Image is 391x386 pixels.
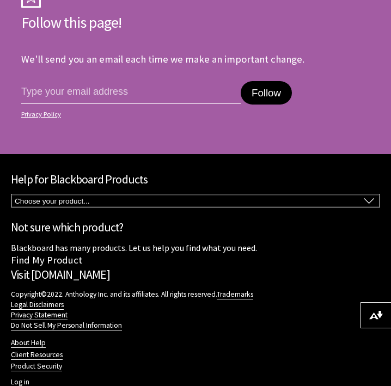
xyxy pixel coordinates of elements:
p: Copyright©2022. Anthology Inc. and its affiliates. All rights reserved. [11,289,380,330]
p: We'll send you an email each time we make an important change. [21,53,304,65]
h2: Help for Blackboard Products [11,170,380,188]
a: About Help [11,338,46,348]
a: Legal Disclaimers [11,300,64,310]
p: Blackboard has many products. Let us help you find what you need. [11,242,380,254]
a: Do Not Sell My Personal Information [11,321,122,330]
a: Privacy Policy [21,111,366,118]
input: email address [21,81,241,104]
a: Visit [DOMAIN_NAME] [11,267,110,282]
button: Follow [241,81,292,105]
h2: Not sure which product? [11,218,380,236]
a: Privacy Statement [11,310,68,320]
a: Trademarks [217,290,253,299]
a: Client Resources [11,350,63,360]
a: Product Security [11,362,62,371]
a: Find My Product [11,254,82,266]
h2: Follow this page! [21,11,370,34]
